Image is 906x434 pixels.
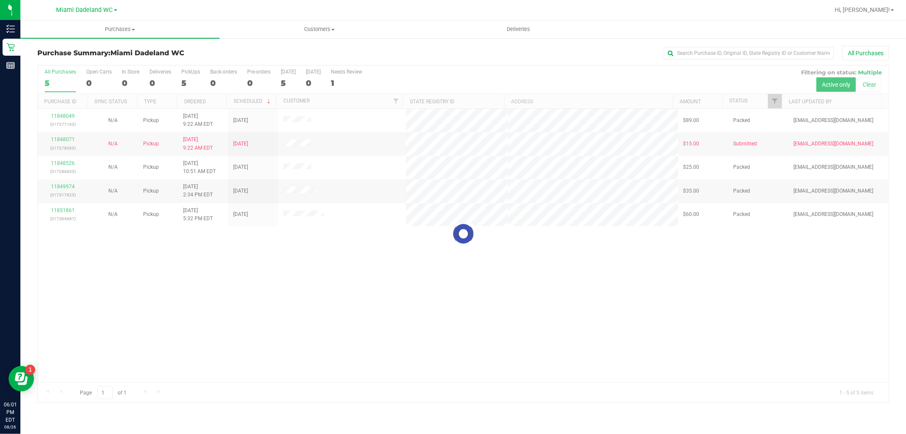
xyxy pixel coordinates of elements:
[842,46,889,60] button: All Purchases
[6,43,15,51] inline-svg: Retail
[220,26,418,33] span: Customers
[25,365,35,375] iframe: Resource center unread badge
[664,47,834,60] input: Search Purchase ID, Original ID, State Registry ID or Customer Name...
[37,49,321,57] h3: Purchase Summary:
[110,49,184,57] span: Miami Dadeland WC
[419,20,618,38] a: Deliveries
[4,424,17,430] p: 08/26
[6,25,15,33] inline-svg: Inventory
[8,366,34,391] iframe: Resource center
[495,26,542,33] span: Deliveries
[6,61,15,70] inline-svg: Reports
[20,26,220,33] span: Purchases
[56,6,113,14] span: Miami Dadeland WC
[4,401,17,424] p: 06:01 PM EDT
[220,20,419,38] a: Customers
[835,6,890,13] span: Hi, [PERSON_NAME]!
[20,20,220,38] a: Purchases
